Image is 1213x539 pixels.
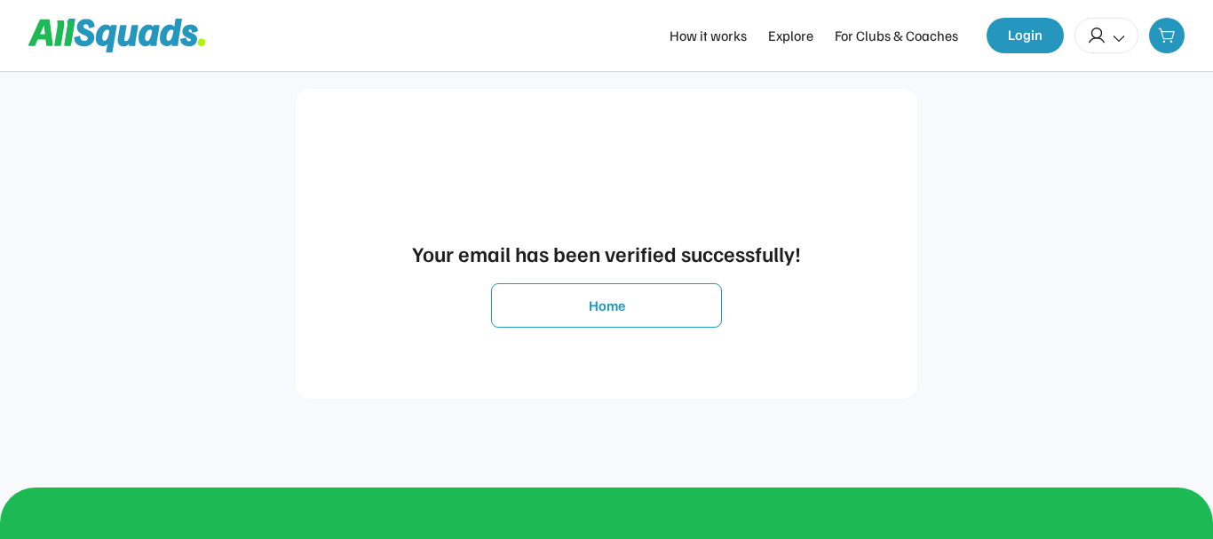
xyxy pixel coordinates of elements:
[527,142,686,223] img: yH5BAEAAAAALAAAAAABAAEAAAIBRAA7
[313,237,900,269] div: Your email has been verified successfully!
[768,25,813,46] div: Explore
[987,18,1064,53] button: Login
[670,25,747,46] div: How it works
[491,283,722,328] button: Home
[835,25,958,46] div: For Clubs & Coaches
